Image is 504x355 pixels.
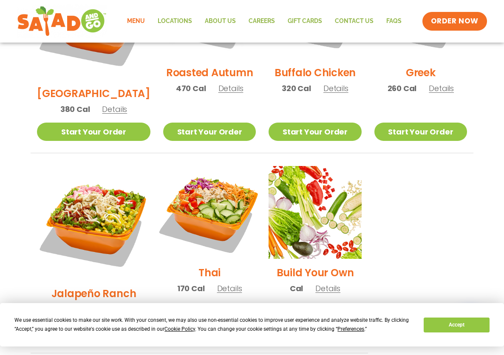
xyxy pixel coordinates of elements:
button: Accept [424,318,489,332]
span: 260 Cal [388,83,417,94]
a: Start Your Order [163,123,256,141]
span: Preferences [337,326,364,332]
h2: Buffalo Chicken [275,65,356,80]
span: Cal [290,283,303,294]
a: Locations [151,11,198,31]
h2: Jalapeño Ranch [51,286,136,301]
a: Start Your Order [374,123,467,141]
a: FAQs [380,11,408,31]
a: Contact Us [328,11,380,31]
a: Start Your Order [269,123,361,141]
span: 170 Cal [177,283,205,294]
a: ORDER NOW [422,12,487,31]
img: Product photo for Thai Salad [155,158,264,267]
h2: Roasted Autumn [166,65,253,80]
span: 470 Cal [176,83,206,94]
h2: Thai [198,265,221,280]
span: ORDER NOW [431,16,479,26]
img: Product photo for Build Your Own [269,166,361,259]
img: Product photo for Jalapeño Ranch Salad [37,166,150,280]
a: About Us [198,11,242,31]
nav: Menu [121,11,408,31]
span: Details [102,104,127,115]
span: Cookie Policy [164,326,195,332]
div: We use essential cookies to make our site work. With your consent, we may also use non-essential ... [14,316,413,334]
span: Details [315,283,340,294]
img: new-SAG-logo-768×292 [17,4,107,38]
span: 380 Cal [60,103,90,115]
a: Start Your Order [37,123,150,141]
h2: Build Your Own [277,265,354,280]
span: Details [323,83,348,94]
span: Details [429,83,454,94]
span: 320 Cal [282,83,311,94]
h2: Greek [406,65,436,80]
h2: [GEOGRAPHIC_DATA] [37,86,150,101]
a: Careers [242,11,281,31]
span: Details [217,283,242,294]
a: Menu [121,11,151,31]
a: GIFT CARDS [281,11,328,31]
span: Details [218,83,244,94]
